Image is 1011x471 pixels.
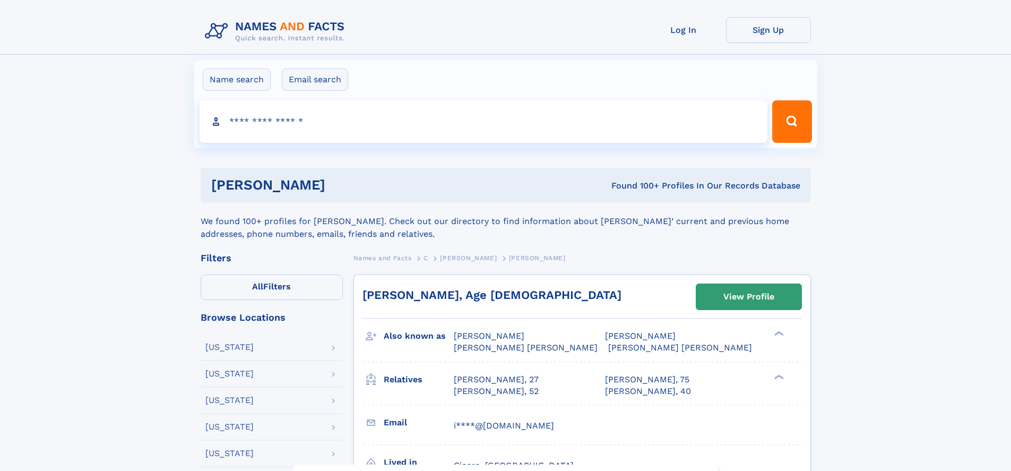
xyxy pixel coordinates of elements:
div: Filters [201,253,343,263]
div: Browse Locations [201,313,343,322]
span: Cicero, [GEOGRAPHIC_DATA] [454,460,574,470]
div: Found 100+ Profiles In Our Records Database [468,180,800,192]
span: C [424,254,428,262]
a: [PERSON_NAME], 40 [605,386,691,397]
span: [PERSON_NAME] [440,254,497,262]
input: search input [200,100,768,143]
a: [PERSON_NAME], 27 [454,374,539,386]
span: [PERSON_NAME] [605,331,676,341]
div: ❯ [772,373,784,380]
div: [US_STATE] [205,423,254,431]
a: C [424,251,428,264]
a: [PERSON_NAME], Age [DEMOGRAPHIC_DATA] [362,288,621,302]
a: [PERSON_NAME], 75 [605,374,689,386]
img: Logo Names and Facts [201,17,353,46]
a: View Profile [696,284,801,310]
label: Name search [203,68,271,91]
a: Names and Facts [353,251,412,264]
h3: Relatives [384,371,454,389]
div: [US_STATE] [205,370,254,378]
div: [US_STATE] [205,396,254,405]
span: [PERSON_NAME] [509,254,566,262]
div: We found 100+ profiles for [PERSON_NAME]. Check out our directory to find information about [PERS... [201,202,811,241]
a: [PERSON_NAME] [440,251,497,264]
span: [PERSON_NAME] [PERSON_NAME] [608,342,752,353]
a: Log In [641,17,726,43]
a: Sign Up [726,17,811,43]
h3: Also known as [384,327,454,345]
span: [PERSON_NAME] [PERSON_NAME] [454,342,598,353]
div: [US_STATE] [205,449,254,458]
div: [US_STATE] [205,343,254,352]
button: Search Button [772,100,811,143]
span: All [252,281,263,292]
span: [PERSON_NAME] [454,331,524,341]
h1: [PERSON_NAME] [211,178,469,192]
h3: Email [384,414,454,432]
div: View Profile [723,285,774,309]
label: Filters [201,275,343,300]
a: [PERSON_NAME], 52 [454,386,539,397]
label: Email search [282,68,348,91]
div: ❯ [772,330,784,337]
